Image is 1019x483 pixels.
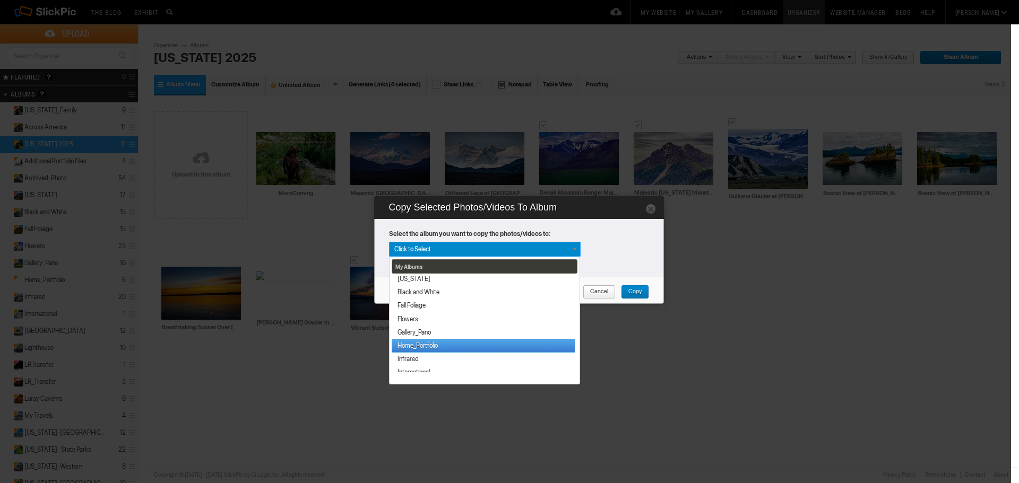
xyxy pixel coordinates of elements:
[389,257,652,266] i: Or
[621,285,642,299] span: Copy
[392,286,575,299] a: Black and White
[392,299,575,312] a: Fall Foliage
[392,326,575,339] a: Gallery_Pano
[392,353,575,366] a: Infrared
[389,230,652,242] strong: Select the album you want to copy the photos/videos to:
[392,273,575,286] a: [US_STATE]
[389,195,652,219] h2: Copy Selected Photos/Videos To Album
[392,339,575,352] a: Home_Portfolio
[645,203,656,214] a: Close
[395,262,422,271] a: My Albums
[583,285,616,299] a: Cancel
[392,366,575,379] a: International
[583,285,608,299] span: Cancel
[392,312,575,326] a: Flowers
